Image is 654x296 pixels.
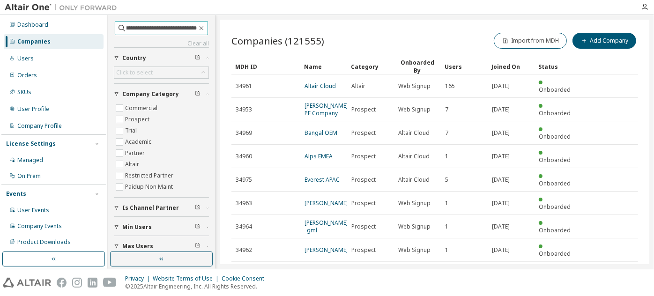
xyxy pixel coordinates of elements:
span: Onboarded [539,250,571,258]
img: youtube.svg [103,278,117,288]
span: Min Users [122,223,152,231]
span: Altair [351,82,365,90]
div: License Settings [6,140,56,148]
span: Web Signup [398,223,431,230]
div: Click to select [114,67,208,78]
button: Company Category [114,84,209,104]
span: 34969 [236,129,252,137]
span: [DATE] [492,246,510,254]
div: Website Terms of Use [153,275,222,282]
button: Is Channel Partner [114,198,209,218]
span: 1 [445,246,448,254]
label: Restricted Partner [125,170,175,181]
span: Altair Cloud [398,129,430,137]
label: Academic [125,136,153,148]
span: [DATE] [492,129,510,137]
div: Joined On [491,59,531,74]
span: 1 [445,200,448,207]
div: Product Downloads [17,238,71,246]
span: [DATE] [492,176,510,184]
img: facebook.svg [57,278,67,288]
div: Users [17,55,34,62]
img: altair_logo.svg [3,278,51,288]
div: Company Events [17,222,62,230]
span: 165 [445,82,455,90]
label: Partner [125,148,147,159]
span: 34964 [236,223,252,230]
a: Altair Cloud [305,82,336,90]
span: 34962 [236,246,252,254]
button: Add Company [572,33,636,49]
span: Clear filter [195,54,201,62]
div: User Events [17,207,49,214]
div: SKUs [17,89,31,96]
div: Name [304,59,343,74]
div: Companies [17,38,51,45]
div: Cookie Consent [222,275,270,282]
span: 1 [445,223,448,230]
span: Onboarded [539,179,571,187]
a: Everest APAC [305,176,340,184]
span: Onboarded [539,156,571,164]
label: Paidup Non Maint [125,181,175,192]
div: Status [538,59,578,74]
span: 34961 [236,82,252,90]
span: Clear filter [195,223,201,231]
span: 34953 [236,106,252,113]
span: 7 [445,129,448,137]
span: Prospect [351,176,376,184]
span: Web Signup [398,246,431,254]
span: 34963 [236,200,252,207]
span: Clear filter [195,243,201,250]
span: 5 [445,176,448,184]
span: Prospect [351,246,376,254]
span: Altair Cloud [398,153,430,160]
span: Prospect [351,200,376,207]
span: 34960 [236,153,252,160]
span: [DATE] [492,223,510,230]
a: [PERSON_NAME] PE Company [305,102,348,117]
div: Company Profile [17,122,62,130]
div: Privacy [125,275,153,282]
img: Altair One [5,3,122,12]
span: Prospect [351,106,376,113]
p: © 2025 Altair Engineering, Inc. All Rights Reserved. [125,282,270,290]
img: instagram.svg [72,278,82,288]
label: Prospect [125,114,151,125]
span: 34975 [236,176,252,184]
div: Onboarded By [398,59,437,74]
div: Users [445,59,484,74]
span: Web Signup [398,82,431,90]
span: 7 [445,106,448,113]
div: On Prem [17,172,41,180]
span: Max Users [122,243,153,250]
span: Clear filter [195,90,201,98]
div: Dashboard [17,21,48,29]
label: Commercial [125,103,159,114]
label: Trial [125,125,139,136]
span: [DATE] [492,153,510,160]
span: Onboarded [539,133,571,141]
button: Max Users [114,236,209,257]
a: [PERSON_NAME] _gml [305,219,348,234]
div: Events [6,190,26,198]
button: Min Users [114,217,209,237]
span: Prospect [351,223,376,230]
div: MDH ID [235,59,297,74]
span: [DATE] [492,82,510,90]
button: Import from MDH [494,33,567,49]
span: Onboarded [539,109,571,117]
img: linkedin.svg [88,278,97,288]
span: Onboarded [539,203,571,211]
a: Clear all [114,40,209,47]
span: Country [122,54,146,62]
div: Category [351,59,390,74]
span: Company Category [122,90,179,98]
span: Onboarded [539,86,571,94]
a: [PERSON_NAME] [305,246,348,254]
span: Altair Cloud [398,176,430,184]
span: Web Signup [398,200,431,207]
button: Country [114,48,209,68]
span: Onboarded [539,226,571,234]
div: Orders [17,72,37,79]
